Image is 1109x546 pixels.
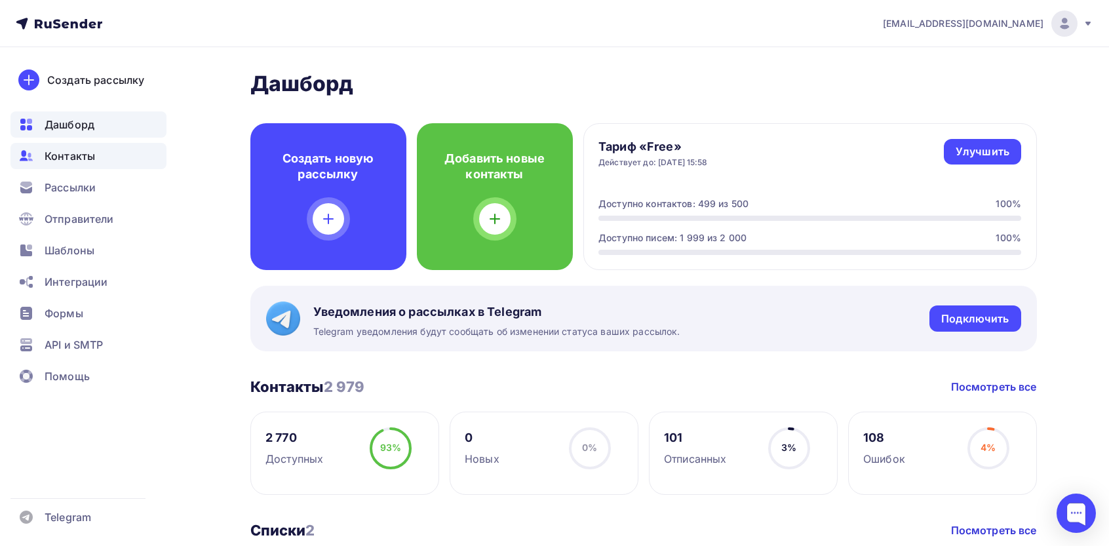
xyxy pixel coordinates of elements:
span: 2 [305,522,315,539]
span: Контакты [45,148,95,164]
span: 4% [981,442,996,453]
div: Доступно писем: 1 999 из 2 000 [598,231,747,244]
span: 2 979 [324,378,365,395]
a: Рассылки [10,174,166,201]
a: Шаблоны [10,237,166,263]
div: Доступно контактов: 499 из 500 [598,197,749,210]
span: Формы [45,305,83,321]
h4: Добавить новые контакты [438,151,552,182]
span: [EMAIL_ADDRESS][DOMAIN_NAME] [883,17,1043,30]
a: Отправители [10,206,166,232]
div: 108 [863,430,905,446]
a: [EMAIL_ADDRESS][DOMAIN_NAME] [883,10,1093,37]
div: 0 [465,430,499,446]
a: Формы [10,300,166,326]
a: Дашборд [10,111,166,138]
div: Ошибок [863,451,905,467]
div: Отписанных [664,451,726,467]
span: Помощь [45,368,90,384]
div: Доступных [265,451,323,467]
h3: Списки [250,521,315,539]
div: Создать рассылку [47,72,144,88]
a: Посмотреть все [951,379,1037,395]
div: 101 [664,430,726,446]
span: 0% [582,442,597,453]
div: Улучшить [956,144,1009,159]
span: 3% [781,442,796,453]
span: Интеграции [45,274,107,290]
span: Рассылки [45,180,96,195]
span: 93% [380,442,401,453]
span: Шаблоны [45,243,94,258]
span: Дашборд [45,117,94,132]
span: Telegram уведомления будут сообщать об изменении статуса ваших рассылок. [313,325,680,338]
span: API и SMTP [45,337,103,353]
h4: Создать новую рассылку [271,151,385,182]
div: Подключить [941,311,1009,326]
span: Уведомления о рассылках в Telegram [313,304,680,320]
a: Посмотреть все [951,522,1037,538]
div: 2 770 [265,430,323,446]
div: 100% [996,197,1021,210]
h2: Дашборд [250,71,1037,97]
span: Telegram [45,509,91,525]
h3: Контакты [250,378,365,396]
span: Отправители [45,211,114,227]
div: Новых [465,451,499,467]
a: Контакты [10,143,166,169]
h4: Тариф «Free» [598,139,708,155]
div: Действует до: [DATE] 15:58 [598,157,708,168]
div: 100% [996,231,1021,244]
